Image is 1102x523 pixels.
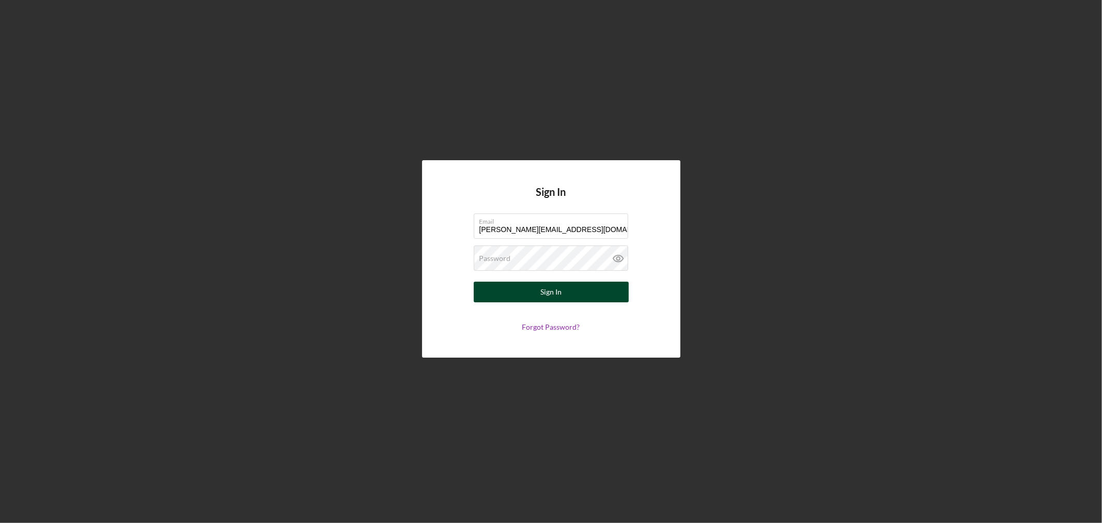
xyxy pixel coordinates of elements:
a: Forgot Password? [522,322,580,331]
div: Sign In [540,282,562,302]
label: Email [479,214,628,225]
label: Password [479,254,511,263]
h4: Sign In [536,186,566,213]
button: Sign In [474,282,629,302]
